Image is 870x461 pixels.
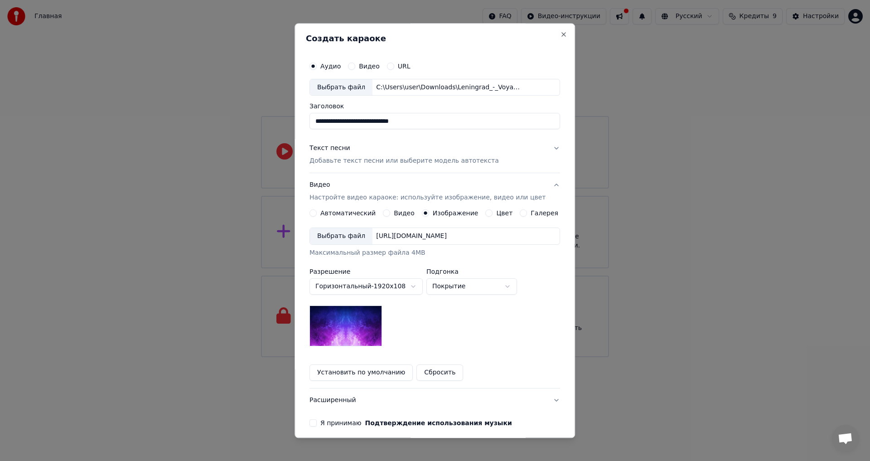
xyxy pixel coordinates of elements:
[309,144,350,153] div: Текст песни
[309,269,423,275] label: Разрешение
[309,389,560,412] button: Расширенный
[320,210,376,217] label: Автоматический
[309,103,560,110] label: Заголовок
[320,420,512,427] label: Я принимаю
[309,157,499,166] p: Добавьте текст песни или выберите модель автотекста
[394,210,415,217] label: Видео
[309,365,413,381] button: Установить по умолчанию
[309,194,546,203] p: Настройте видео караоке: используйте изображение, видео или цвет
[417,365,464,381] button: Сбросить
[398,63,411,69] label: URL
[310,79,372,96] div: Выбрать файл
[531,210,559,217] label: Галерея
[306,34,564,43] h2: Создать караоке
[433,210,478,217] label: Изображение
[359,63,380,69] label: Видео
[309,249,560,258] div: Максимальный размер файла 4MB
[372,232,450,241] div: [URL][DOMAIN_NAME]
[365,420,512,427] button: Я принимаю
[426,269,517,275] label: Подгонка
[309,181,546,203] div: Видео
[309,137,560,173] button: Текст песниДобавьте текст песни или выберите модель автотекста
[497,210,513,217] label: Цвет
[372,83,527,92] div: C:\Users\user\Downloads\Leningrad_-_Voyazh_([DOMAIN_NAME]).mp3
[310,228,372,245] div: Выбрать файл
[320,63,341,69] label: Аудио
[309,210,560,388] div: ВидеоНастройте видео караоке: используйте изображение, видео или цвет
[309,174,560,210] button: ВидеоНастройте видео караоке: используйте изображение, видео или цвет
